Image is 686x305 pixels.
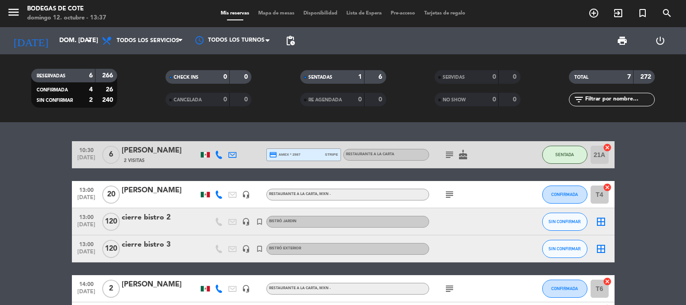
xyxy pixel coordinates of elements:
strong: 0 [244,74,250,80]
button: menu [7,5,20,22]
i: filter_list [573,94,584,105]
strong: 1 [358,74,362,80]
span: 2 Visitas [124,157,145,164]
i: headset_mic [242,218,250,226]
strong: 0 [513,74,518,80]
span: 13:00 [75,211,98,222]
i: exit_to_app [613,8,624,19]
button: SENTADA [542,146,587,164]
span: [DATE] [75,155,98,165]
span: amex * 2987 [269,151,301,159]
span: [DATE] [75,249,98,259]
strong: 6 [89,72,93,79]
i: headset_mic [242,245,250,253]
span: print [617,35,628,46]
span: BISTRÓ EXTERIOR [269,247,301,250]
span: 6 [102,146,120,164]
span: CONFIRMADA [551,192,578,197]
strong: 240 [102,97,115,103]
span: 13:00 [75,184,98,195]
button: CONFIRMADA [542,186,587,204]
strong: 0 [358,96,362,103]
i: cancel [603,143,612,152]
span: stripe [325,152,338,157]
div: [PERSON_NAME] [122,145,199,157]
span: CONFIRMADA [551,286,578,291]
button: SIN CONFIRMAR [542,240,587,258]
span: RE AGENDADA [308,98,342,102]
span: , MXN - [317,192,331,196]
i: turned_in_not [255,245,264,253]
span: Reserva especial [630,5,655,21]
span: 120 [102,213,120,231]
i: add_circle_outline [588,8,599,19]
div: [PERSON_NAME] [122,185,199,196]
span: SIN CONFIRMAR [549,219,581,224]
span: 14:00 [75,278,98,289]
span: Tarjetas de regalo [420,11,470,16]
span: 120 [102,240,120,258]
span: SERVIDAS [443,75,465,80]
span: CANCELADA [174,98,202,102]
span: RESTAURANTE A LA CARTA [346,152,394,156]
span: [DATE] [75,222,98,232]
i: cancel [603,183,612,192]
strong: 26 [106,86,115,93]
span: TOTAL [574,75,588,80]
strong: 0 [378,96,384,103]
span: CHECK INS [174,75,199,80]
i: menu [7,5,20,19]
strong: 266 [102,72,115,79]
span: Lista de Espera [342,11,386,16]
div: LOG OUT [641,27,679,54]
span: [DATE] [75,195,98,205]
i: search [662,8,672,19]
strong: 0 [492,96,496,103]
span: Todos los servicios [117,38,179,44]
strong: 0 [223,96,227,103]
button: CONFIRMADA [542,280,587,298]
i: [DATE] [7,31,55,51]
span: Pre-acceso [386,11,420,16]
i: cake [458,149,468,160]
div: cierre bistro 2 [122,212,199,224]
span: RESTAURANTE A LA CARTA [269,192,331,196]
span: SENTADA [555,152,574,157]
span: [DATE] [75,289,98,299]
i: border_all [596,243,606,254]
i: subject [444,283,455,294]
span: SENTADAS [308,75,332,80]
span: BUSCAR [655,5,679,21]
i: headset_mic [242,285,250,293]
span: 20 [102,186,120,204]
input: Filtrar por nombre... [584,95,654,105]
span: WALK IN [606,5,630,21]
strong: 272 [640,74,653,80]
span: NO SHOW [443,98,466,102]
i: power_settings_new [655,35,666,46]
span: pending_actions [285,35,296,46]
i: subject [444,149,455,160]
strong: 0 [244,96,250,103]
span: Mapa de mesas [254,11,299,16]
strong: 7 [627,74,631,80]
span: 2 [102,280,120,298]
span: , MXN - [317,286,331,290]
div: cierre bistro 3 [122,239,199,251]
strong: 2 [89,97,93,103]
i: border_all [596,216,606,227]
div: Bodegas de Cote [27,5,106,14]
span: RESERVADAS [37,74,66,78]
span: SIN CONFIRMAR [37,98,73,103]
i: arrow_drop_down [84,35,95,46]
i: credit_card [269,151,277,159]
span: Disponibilidad [299,11,342,16]
div: domingo 12. octubre - 13:37 [27,14,106,23]
span: 13:00 [75,238,98,249]
i: turned_in_not [255,218,264,226]
span: RESTAURANTE A LA CARTA [269,286,331,290]
span: SIN CONFIRMAR [549,246,581,251]
strong: 0 [492,74,496,80]
strong: 0 [513,96,518,103]
button: SIN CONFIRMAR [542,213,587,231]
